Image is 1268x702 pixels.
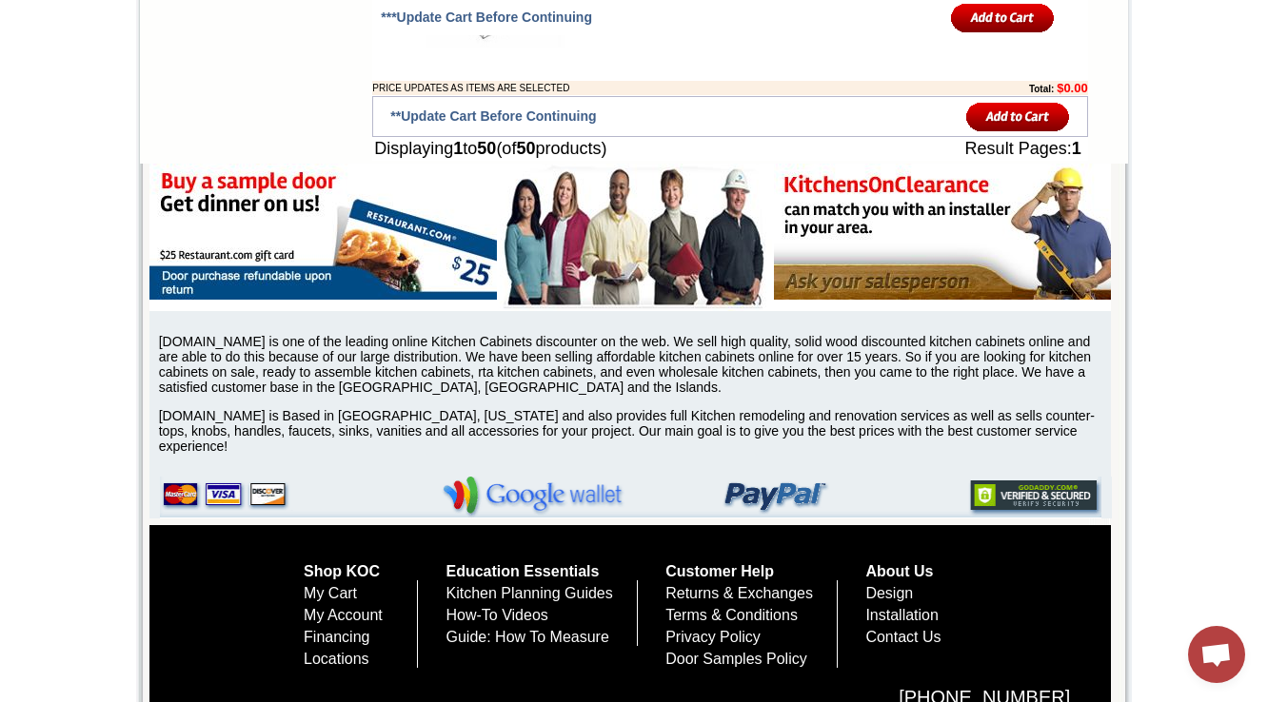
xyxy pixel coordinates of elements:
a: Locations [304,651,369,667]
img: spacer.gif [100,53,103,54]
input: Add to Cart [951,2,1055,33]
img: spacer.gif [272,53,275,54]
a: Financing [304,629,369,645]
a: Guide: How To Measure [446,629,609,645]
b: $0.00 [1057,81,1088,95]
img: spacer.gif [49,53,51,54]
td: Alabaster Shaker [51,87,100,106]
td: Bellmonte Maple [327,87,375,106]
a: Returns & Exchanges [665,585,813,601]
b: 1 [453,139,463,158]
img: pdf.png [3,5,18,20]
td: [PERSON_NAME] White Shaker [164,87,222,107]
b: 1 [1072,139,1081,158]
a: How-To Videos [446,607,548,623]
a: Terms & Conditions [665,607,798,623]
a: My Account [304,607,383,623]
b: Total: [1029,84,1054,94]
a: Kitchen Planning Guides [446,585,613,601]
a: Education Essentials [446,563,600,579]
img: spacer.gif [221,53,224,54]
a: Price Sheet View in PDF Format [22,3,154,19]
p: [DOMAIN_NAME] is one of the leading online Kitchen Cabinets discounter on the web. We sell high q... [159,334,1111,395]
b: Price Sheet View in PDF Format [22,8,154,18]
img: spacer.gif [324,53,327,54]
a: Contact Us [865,629,941,645]
a: About Us [865,563,933,579]
div: Open chat [1188,626,1245,683]
a: Door Samples Policy [665,651,807,667]
a: Installation [865,607,939,623]
b: 50 [516,139,535,158]
a: Shop KOC [304,563,380,579]
span: **Update Cart Before Continuing [390,108,596,124]
td: PRICE UPDATES AS ITEMS ARE SELECTED [372,81,923,95]
p: [DOMAIN_NAME] is Based in [GEOGRAPHIC_DATA], [US_STATE] and also provides full Kitchen remodeling... [159,408,1111,454]
input: Add to Cart [966,101,1070,132]
td: Beachwood Oak Shaker [275,87,324,107]
span: ***Update Cart Before Continuing [381,10,592,25]
a: Privacy Policy [665,629,761,645]
h5: Customer Help [665,563,838,580]
td: [PERSON_NAME] Yellow Walnut [103,87,161,107]
td: Displaying to (of products) [372,137,841,161]
td: Baycreek Gray [224,87,272,106]
a: My Cart [304,585,357,601]
td: Result Pages: [841,137,1088,161]
a: Design [865,585,913,601]
b: 50 [477,139,496,158]
img: spacer.gif [161,53,164,54]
